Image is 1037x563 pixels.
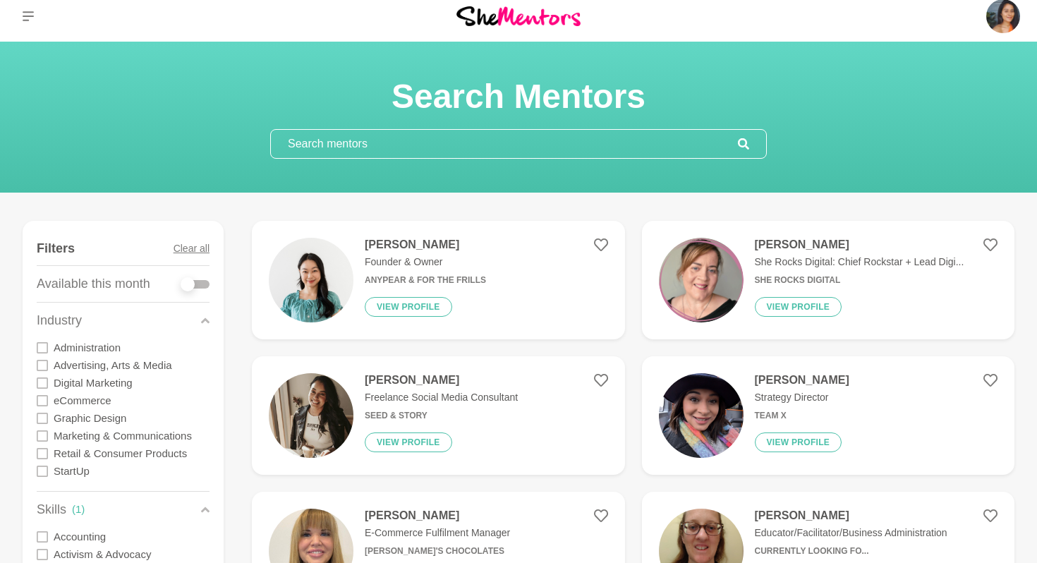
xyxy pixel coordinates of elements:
h4: [PERSON_NAME] [365,509,510,523]
p: Skills [37,500,66,519]
button: View profile [365,432,452,452]
input: Search mentors [271,130,738,158]
label: Digital Marketing [54,374,133,392]
h6: Currently Looking Fo... [755,546,947,557]
img: 125e4231c23fbbaefb4df2d30ea71dfb3e7dafee-782x782.jpg [269,373,353,458]
button: View profile [365,297,452,317]
label: Activism & Advocacy [54,545,151,563]
img: 9d0f5efbdde43a16be1319cc7c40b92517e6cc14-2736x3648.jpg [659,373,744,458]
img: 3712f042e1ba8165941ef6fb2e6712174b73e441-500x500.png [659,238,744,322]
p: Founder & Owner [365,255,486,270]
label: Administration [54,339,121,356]
label: eCommerce [54,392,111,409]
label: Advertising, Arts & Media [54,356,172,374]
h6: Seed & Story [365,411,518,421]
h6: [PERSON_NAME]'s Chocolates [365,546,510,557]
button: View profile [755,432,842,452]
label: Accounting [54,528,106,545]
button: View profile [755,297,842,317]
h6: She Rocks Digital [755,275,964,286]
button: Clear all [174,232,210,265]
label: Graphic Design [54,409,126,427]
p: She Rocks Digital: Chief Rockstar + Lead Digi... [755,255,964,270]
p: Industry [37,311,82,330]
h4: [PERSON_NAME] [365,373,518,387]
p: Strategy Director [755,390,849,405]
p: Educator/Facilitator/Business Administration [755,526,947,540]
label: Retail & Consumer Products [54,444,187,462]
h4: Filters [37,241,75,257]
h6: Team X [755,411,849,421]
p: Available this month [37,274,150,293]
a: [PERSON_NAME]Strategy DirectorTeam XView profile [642,356,1015,475]
h6: Anypear & For The Frills [365,275,486,286]
h4: [PERSON_NAME] [755,373,849,387]
img: She Mentors Logo [456,6,581,25]
a: [PERSON_NAME]Founder & OwnerAnypear & For The FrillsView profile [252,221,625,339]
h4: [PERSON_NAME] [365,238,486,252]
p: E-Commerce Fulfilment Manager [365,526,510,540]
a: [PERSON_NAME]Freelance Social Media ConsultantSeed & StoryView profile [252,356,625,475]
p: Freelance Social Media Consultant [365,390,518,405]
a: [PERSON_NAME]She Rocks Digital: Chief Rockstar + Lead Digi...She Rocks DigitalView profile [642,221,1015,339]
h4: [PERSON_NAME] [755,509,947,523]
img: cd6701a6e23a289710e5cd97f2d30aa7cefffd58-2965x2965.jpg [269,238,353,322]
div: ( 1 ) [72,502,85,518]
h1: Search Mentors [270,75,767,118]
label: Marketing & Communications [54,427,192,444]
label: StartUp [54,462,90,480]
h4: [PERSON_NAME] [755,238,964,252]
